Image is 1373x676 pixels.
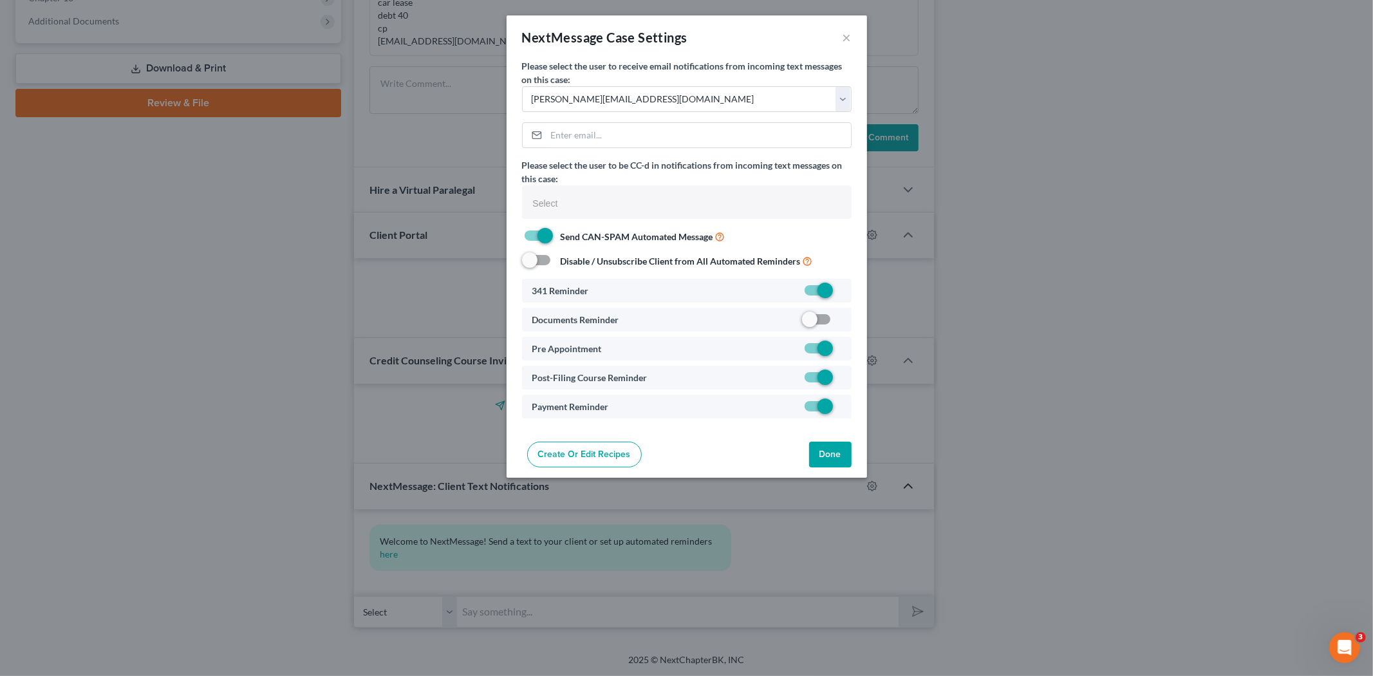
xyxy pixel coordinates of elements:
iframe: Intercom live chat [1329,632,1360,663]
span: 3 [1356,632,1366,643]
label: Please select the user to be CC-d in notifications from incoming text messages on this case: [522,158,852,185]
a: Create or Edit Recipes [527,442,642,467]
label: Post-Filing Course Reminder [532,371,648,384]
label: Please select the user to receive email notifications from incoming text messages on this case: [522,59,852,86]
label: Documents Reminder [532,313,619,326]
div: NextMessage Case Settings [522,28,687,46]
input: Enter email... [546,123,851,147]
button: Done [809,442,852,467]
label: Pre Appointment [532,342,602,355]
label: Payment Reminder [532,400,609,413]
button: × [843,30,852,45]
strong: Disable / Unsubscribe Client from All Automated Reminders [561,256,801,267]
label: 341 Reminder [532,284,589,297]
strong: Send CAN-SPAM Automated Message [561,231,713,242]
